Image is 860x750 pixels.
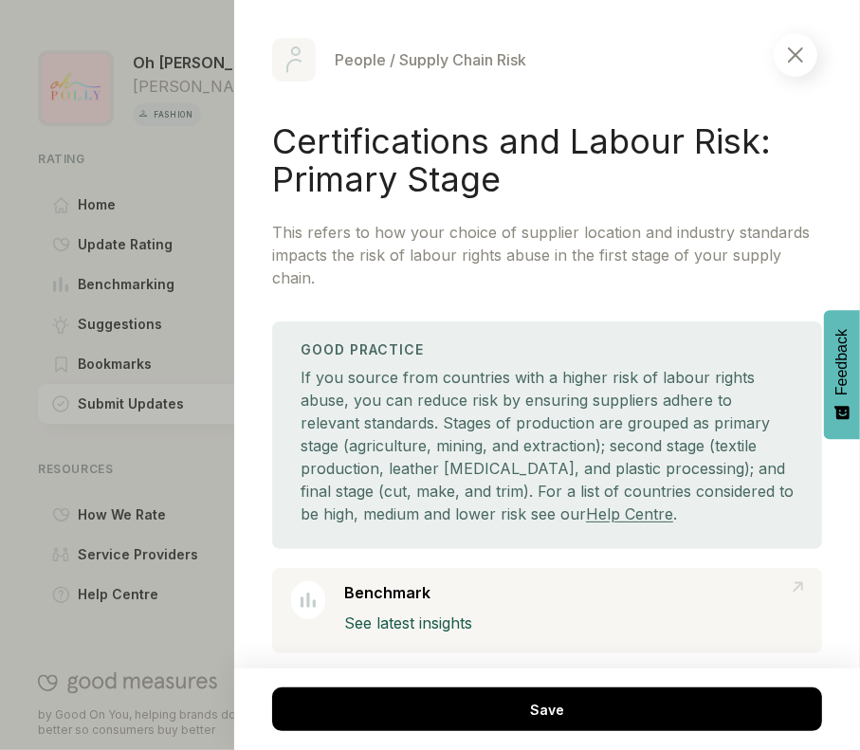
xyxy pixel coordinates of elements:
p: Benchmark [344,581,430,605]
p: See latest insights [344,612,803,634]
div: If you source from countries with a higher risk of labour rights abuse, you can reduce risk by en... [301,366,794,525]
img: Link [793,581,803,593]
a: Help Centre [586,504,673,523]
p: This refers to how your choice of supplier location and industry standards impacts the risk of la... [272,221,822,289]
img: Close [788,47,803,63]
span: Feedback [833,329,851,395]
h3: Good Practice [301,338,794,361]
div: People / Supply Chain Risk [335,48,526,71]
div: Save [272,687,822,731]
a: BenchmarkBenchmarkLinkSee latest insights [272,568,822,653]
h1: Certifications and Labour Risk: Primary Stage [272,122,822,198]
button: Feedback - Show survey [824,310,860,439]
img: Benchmark [301,593,316,608]
img: People [286,46,302,73]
